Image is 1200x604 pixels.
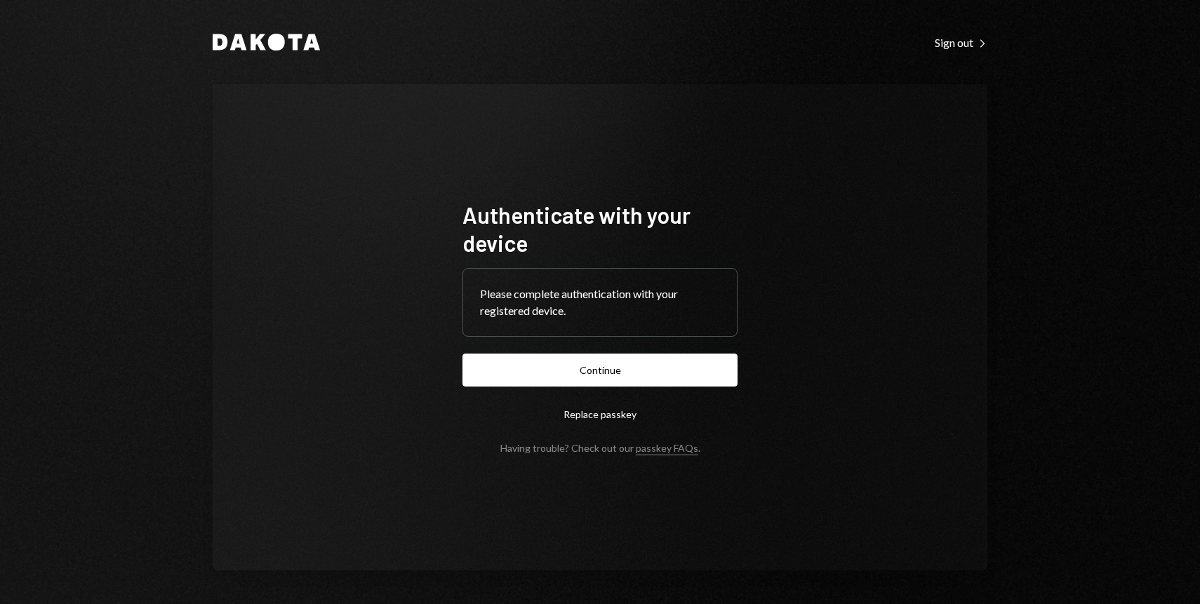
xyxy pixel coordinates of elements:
[480,286,720,319] div: Please complete authentication with your registered device.
[462,201,738,257] h1: Authenticate with your device
[935,36,987,50] div: Sign out
[636,442,698,455] a: passkey FAQs
[935,34,987,50] a: Sign out
[500,442,700,454] div: Having trouble? Check out our .
[462,398,738,431] button: Replace passkey
[462,354,738,387] button: Continue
